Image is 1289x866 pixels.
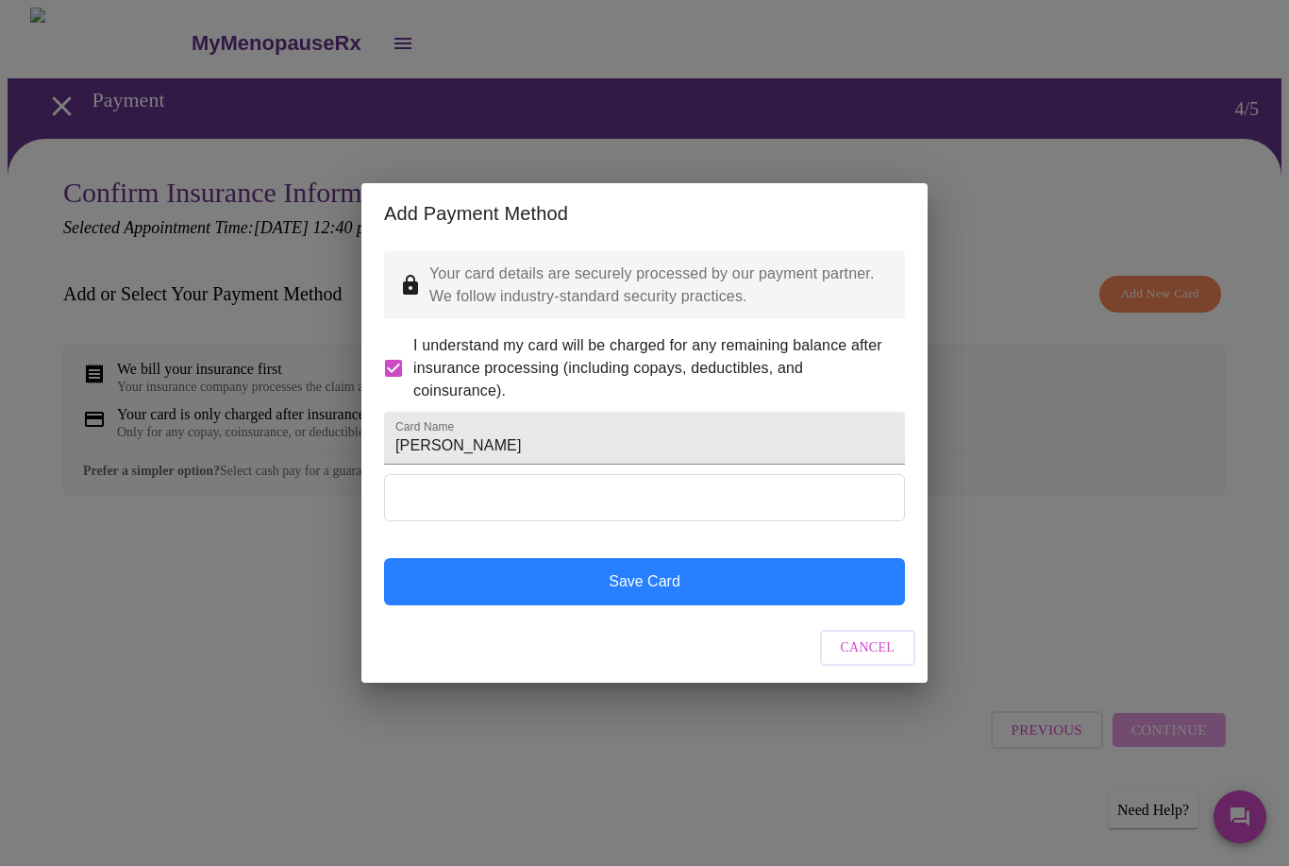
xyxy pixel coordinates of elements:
button: Save Card [384,558,905,605]
span: Cancel [841,637,896,660]
button: Cancel [820,630,916,667]
span: I understand my card will be charged for any remaining balance after insurance processing (includ... [413,334,890,402]
iframe: Secure Credit Card Form [385,475,904,520]
p: Your card details are securely processed by our payment partner. We follow industry-standard secu... [429,263,890,308]
h2: Add Payment Method [384,198,905,229]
